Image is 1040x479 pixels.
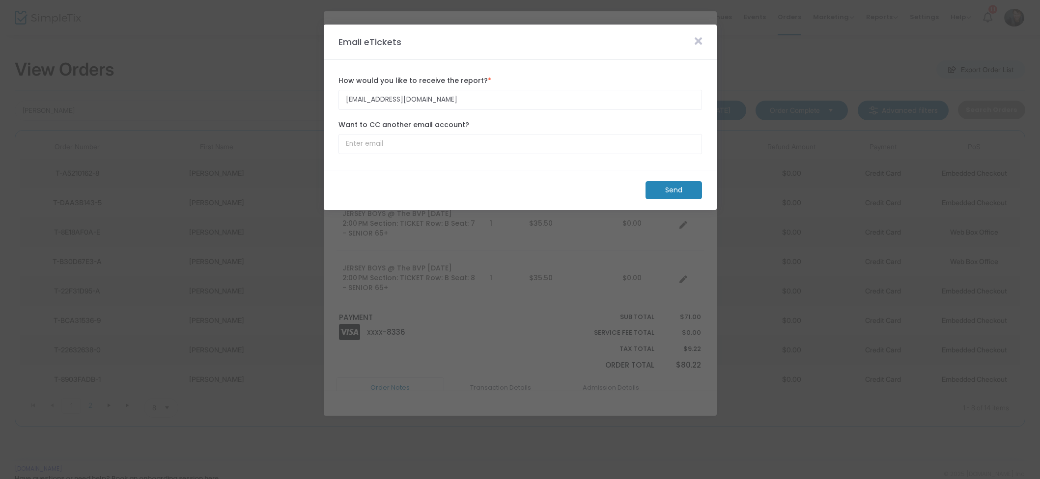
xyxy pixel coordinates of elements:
[338,90,702,110] input: Enter email
[646,181,702,199] m-button: Send
[334,35,406,49] m-panel-title: Email eTickets
[324,25,717,60] m-panel-header: Email eTickets
[338,134,702,154] input: Enter email
[338,120,702,130] label: Want to CC another email account?
[338,76,702,86] label: How would you like to receive the report?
